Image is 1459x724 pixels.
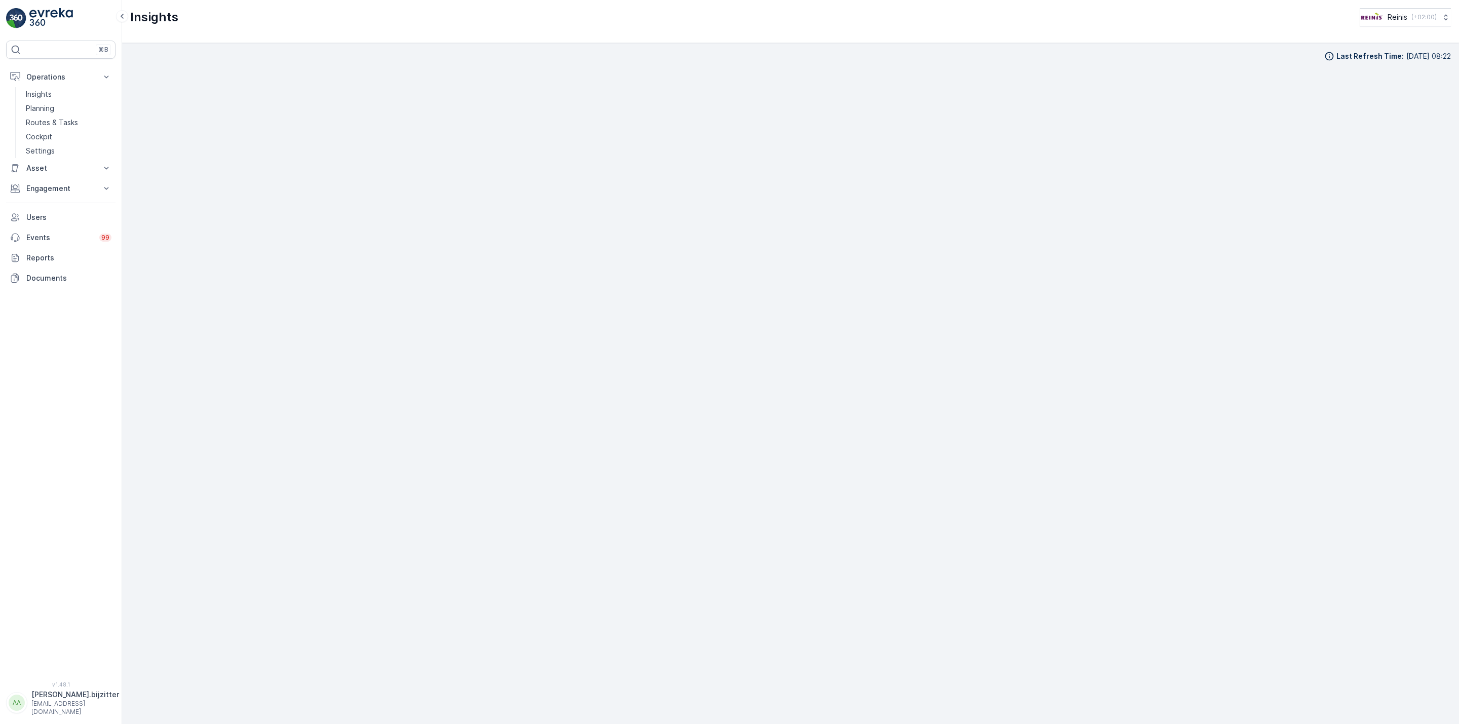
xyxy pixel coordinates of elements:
[1360,12,1384,23] img: Reinis-Logo-Vrijstaand_Tekengebied-1-copy2_aBO4n7j.png
[130,9,178,25] p: Insights
[6,178,116,199] button: Engagement
[6,227,116,248] a: Events99
[22,116,116,130] a: Routes & Tasks
[1406,51,1451,61] p: [DATE] 08:22
[6,681,116,688] span: v 1.48.1
[26,212,111,222] p: Users
[1360,8,1451,26] button: Reinis(+02:00)
[26,118,78,128] p: Routes & Tasks
[6,67,116,87] button: Operations
[26,103,54,113] p: Planning
[6,158,116,178] button: Asset
[101,234,109,242] p: 99
[26,233,93,243] p: Events
[31,700,119,716] p: [EMAIL_ADDRESS][DOMAIN_NAME]
[6,248,116,268] a: Reports
[22,101,116,116] a: Planning
[29,8,73,28] img: logo_light-DOdMpM7g.png
[6,8,26,28] img: logo
[98,46,108,54] p: ⌘B
[9,695,25,711] div: AA
[26,163,95,173] p: Asset
[26,72,95,82] p: Operations
[22,144,116,158] a: Settings
[31,690,119,700] p: [PERSON_NAME].bijzitter
[26,132,52,142] p: Cockpit
[6,207,116,227] a: Users
[26,146,55,156] p: Settings
[1388,12,1407,22] p: Reinis
[1411,13,1437,21] p: ( +02:00 )
[26,253,111,263] p: Reports
[26,89,52,99] p: Insights
[22,87,116,101] a: Insights
[1336,51,1404,61] p: Last Refresh Time :
[6,268,116,288] a: Documents
[26,273,111,283] p: Documents
[26,183,95,194] p: Engagement
[6,690,116,716] button: AA[PERSON_NAME].bijzitter[EMAIL_ADDRESS][DOMAIN_NAME]
[22,130,116,144] a: Cockpit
